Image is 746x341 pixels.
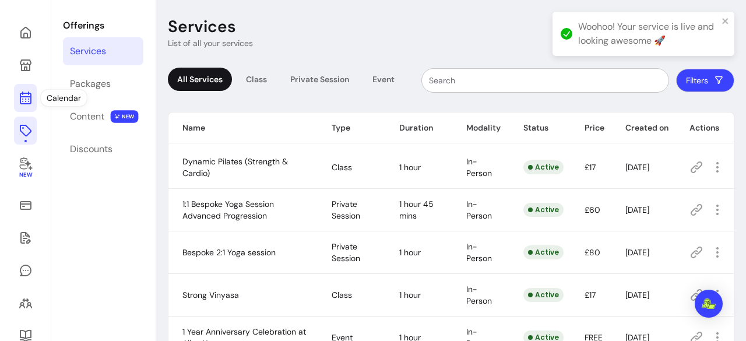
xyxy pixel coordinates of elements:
div: Woohoo! Your service is live and looking awesome 🚀 [578,20,718,48]
button: close [722,16,730,26]
div: Content [70,110,104,124]
div: Active [523,160,564,174]
span: £60 [585,205,600,215]
th: Duration [385,113,453,143]
div: Services [70,44,106,58]
span: Private Session [332,241,360,263]
a: Sales [14,191,37,219]
p: List of all your services [168,37,253,49]
span: New [19,171,31,179]
span: 1 hour [399,162,421,173]
span: £17 [585,162,596,173]
a: Discounts [63,135,143,163]
a: Clients [14,289,37,317]
div: Open Intercom Messenger [695,290,723,318]
p: Services [168,16,236,37]
div: Active [523,288,564,302]
span: Class [332,290,352,300]
span: [DATE] [625,247,649,258]
span: Dynamic Pilates (Strength & Cardio) [182,156,288,178]
span: In-Person [466,241,492,263]
div: Discounts [70,142,112,156]
span: In-Person [466,284,492,306]
th: Type [318,113,385,143]
span: In-Person [466,156,492,178]
button: Filters [676,69,734,92]
span: NEW [111,110,139,123]
span: 1 hour 45 mins [399,199,434,221]
p: Offerings [63,19,143,33]
th: Price [571,113,611,143]
a: My Messages [14,256,37,284]
span: Strong Vinyasa [182,290,239,300]
span: 1 hour [399,247,421,258]
th: Actions [675,113,734,143]
span: [DATE] [625,162,649,173]
th: Name [168,113,318,143]
a: Content NEW [63,103,143,131]
a: Waivers [14,224,37,252]
a: Calendar [14,84,37,112]
span: Private Session [332,199,360,221]
span: Class [332,162,352,173]
th: Modality [452,113,509,143]
div: Class [237,68,276,91]
div: Active [523,245,564,259]
a: Home [14,19,37,47]
a: My Page [14,51,37,79]
span: In-Person [466,199,492,221]
a: Services [63,37,143,65]
a: New [14,149,37,187]
div: Packages [70,77,111,91]
span: £17 [585,290,596,300]
div: Active [523,203,564,217]
span: Bespoke 2:1 Yoga session [182,247,276,258]
input: Search [429,75,661,86]
span: [DATE] [625,205,649,215]
div: Event [363,68,404,91]
div: All Services [168,68,232,91]
th: Created on [611,113,675,143]
span: [DATE] [625,290,649,300]
span: 1:1 Bespoke Yoga Session Advanced Progression [182,199,274,221]
a: Offerings [14,117,37,145]
th: Status [509,113,571,143]
div: Calendar [41,90,87,106]
span: 1 hour [399,290,421,300]
span: £80 [585,247,600,258]
a: Packages [63,70,143,98]
div: Private Session [281,68,358,91]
